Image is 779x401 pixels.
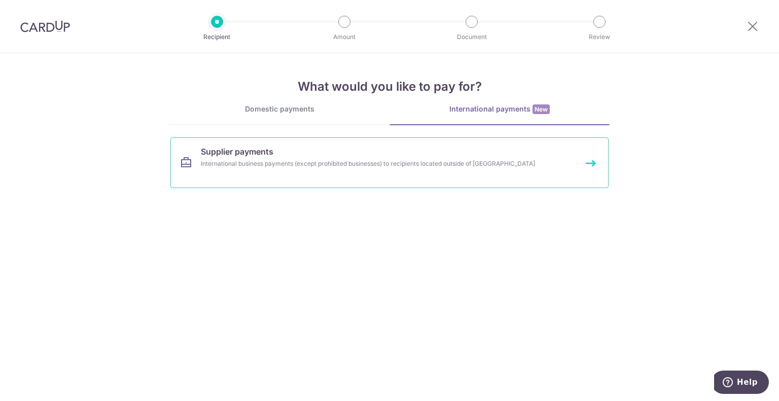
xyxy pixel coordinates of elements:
p: Recipient [180,32,255,42]
a: Supplier paymentsInternational business payments (except prohibited businesses) to recipients loc... [170,137,609,188]
span: New [533,104,550,114]
p: Document [434,32,509,42]
h4: What would you like to pay for? [169,78,610,96]
span: Supplier payments [201,145,273,158]
p: Review [562,32,637,42]
img: CardUp [20,20,70,32]
div: Domestic payments [169,104,389,114]
iframe: Opens a widget where you can find more information [714,371,769,396]
div: International business payments (except prohibited businesses) to recipients located outside of [... [201,159,551,169]
div: International payments [389,104,610,115]
p: Amount [307,32,382,42]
